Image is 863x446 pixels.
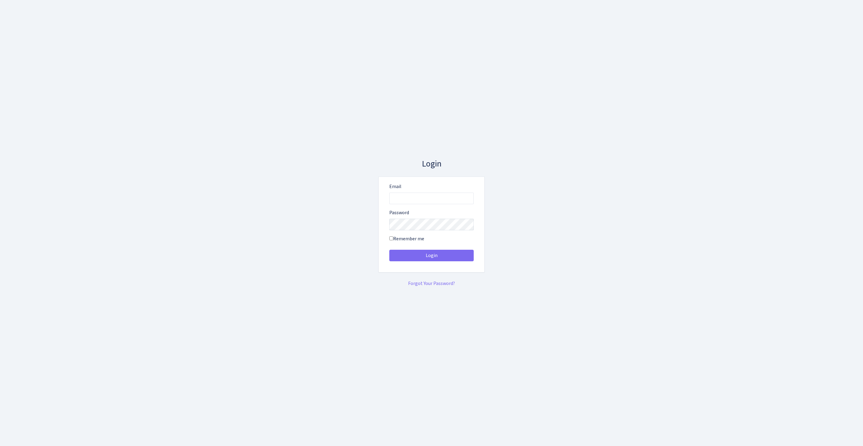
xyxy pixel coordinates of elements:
[389,235,424,242] label: Remember me
[408,280,455,287] a: Forgot Your Password?
[389,183,401,190] label: Email
[389,209,409,216] label: Password
[378,159,485,169] h3: Login
[389,236,393,240] input: Remember me
[389,250,474,261] button: Login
